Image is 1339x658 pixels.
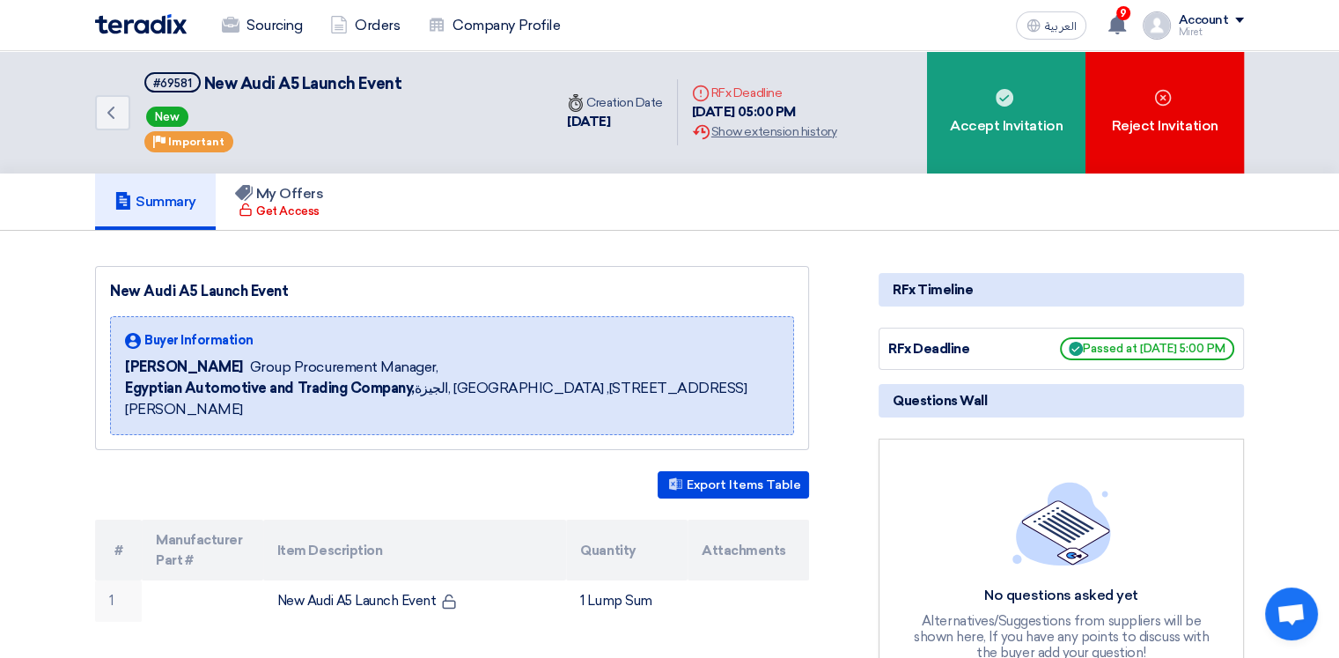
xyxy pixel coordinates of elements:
[95,520,142,580] th: #
[912,587,1211,605] div: No questions asked yet
[566,520,688,580] th: Quantity
[204,74,401,93] span: New Audi A5 Launch Event
[658,471,809,499] button: Export Items Table
[144,72,401,94] h5: New Audi A5 Launch Event
[692,84,836,102] div: RFx Deadline
[1178,27,1244,37] div: Miret
[95,580,142,622] td: 1
[567,112,663,132] div: [DATE]
[110,281,794,302] div: New Audi A5 Launch Event
[125,380,415,396] b: Egyptian Automotive and Trading Company,
[1016,11,1086,40] button: العربية
[95,174,216,230] a: Summary
[927,51,1085,174] div: Accept Invitation
[566,580,688,622] td: 1 Lump Sum
[692,122,836,141] div: Show extension history
[879,273,1244,307] div: RFx Timeline
[95,14,187,34] img: Teradix logo
[688,520,809,580] th: Attachments
[146,107,188,127] span: New
[1143,11,1171,40] img: profile_test.png
[263,580,567,622] td: New Audi A5 Launch Event
[316,6,414,45] a: Orders
[1044,20,1076,33] span: العربية
[142,520,263,580] th: Manufacturer Part #
[692,102,836,122] div: [DATE] 05:00 PM
[1116,6,1130,20] span: 9
[893,391,987,410] span: Questions Wall
[1060,337,1234,360] span: Passed at [DATE] 5:00 PM
[114,193,196,211] h5: Summary
[144,331,254,350] span: Buyer Information
[263,520,567,580] th: Item Description
[168,136,224,148] span: Important
[125,357,243,378] span: [PERSON_NAME]
[153,78,192,89] div: #69581
[1265,588,1318,640] a: Open chat
[567,93,663,112] div: Creation Date
[125,378,779,420] span: الجيزة, [GEOGRAPHIC_DATA] ,[STREET_ADDRESS][PERSON_NAME]
[888,339,1020,359] div: RFx Deadline
[250,357,438,378] span: Group Procurement Manager,
[239,203,319,220] div: Get Access
[1085,51,1244,174] div: Reject Invitation
[208,6,316,45] a: Sourcing
[414,6,574,45] a: Company Profile
[235,185,324,203] h5: My Offers
[1012,482,1111,565] img: empty_state_list.svg
[1178,13,1228,28] div: Account
[216,174,343,230] a: My Offers Get Access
